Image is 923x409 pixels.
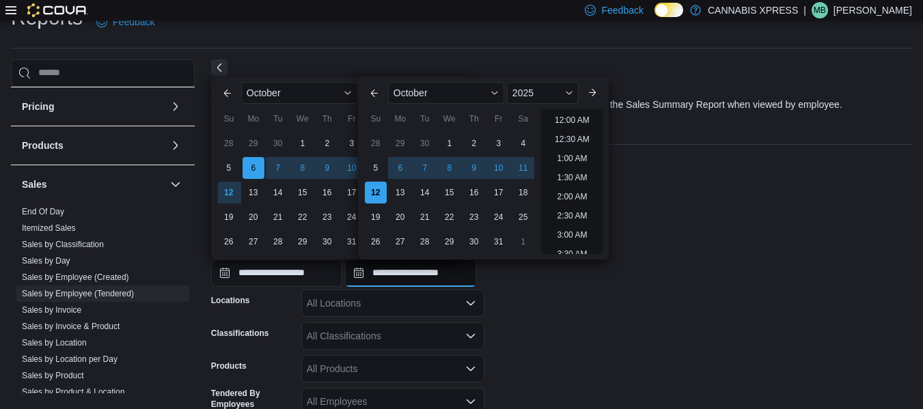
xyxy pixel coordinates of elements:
[316,157,338,179] div: day-9
[341,206,363,228] div: day-24
[488,182,510,203] div: day-17
[512,132,534,154] div: day-4
[465,298,476,309] button: Open list of options
[414,157,436,179] div: day-7
[551,150,592,167] li: 1:00 AM
[292,182,314,203] div: day-15
[341,132,363,154] div: day-3
[267,132,289,154] div: day-30
[512,182,534,203] div: day-18
[243,182,264,203] div: day-13
[22,338,87,348] a: Sales by Location
[463,108,485,130] div: Th
[22,139,165,152] button: Products
[292,108,314,130] div: We
[267,206,289,228] div: day-21
[389,132,411,154] div: day-29
[267,108,289,130] div: Tu
[465,363,476,374] button: Open list of options
[316,108,338,130] div: Th
[512,231,534,253] div: day-1
[414,132,436,154] div: day-30
[22,288,134,299] span: Sales by Employee (Tendered)
[22,255,70,266] span: Sales by Day
[463,157,485,179] div: day-9
[22,305,81,315] span: Sales by Invoice
[463,231,485,253] div: day-30
[22,223,76,233] a: Itemized Sales
[22,178,165,191] button: Sales
[22,100,54,113] h3: Pricing
[345,259,476,287] input: Press the down key to enter a popover containing a calendar. Press the escape key to close the po...
[365,231,387,253] div: day-26
[388,82,504,104] div: Button. Open the month selector. October is currently selected.
[512,87,534,98] span: 2025
[22,370,84,381] span: Sales by Product
[243,132,264,154] div: day-29
[549,131,595,147] li: 12:30 AM
[341,157,363,179] div: day-10
[439,108,460,130] div: We
[243,231,264,253] div: day-27
[27,3,88,17] img: Cova
[292,157,314,179] div: day-8
[414,108,436,130] div: Tu
[389,108,411,130] div: Mo
[488,157,510,179] div: day-10
[211,361,247,371] label: Products
[488,206,510,228] div: day-24
[292,206,314,228] div: day-22
[363,131,536,254] div: October, 2025
[814,2,826,18] span: MB
[439,157,460,179] div: day-8
[22,321,120,332] span: Sales by Invoice & Product
[22,305,81,315] a: Sales by Invoice
[22,240,104,249] a: Sales by Classification
[465,330,476,341] button: Open list of options
[389,182,411,203] div: day-13
[22,371,84,380] a: Sales by Product
[488,231,510,253] div: day-31
[211,295,250,306] label: Locations
[512,108,534,130] div: Sa
[341,231,363,253] div: day-31
[267,182,289,203] div: day-14
[414,182,436,203] div: day-14
[22,100,165,113] button: Pricing
[22,223,76,234] span: Itemized Sales
[218,108,240,130] div: Su
[91,8,160,36] a: Feedback
[389,157,411,179] div: day-6
[267,231,289,253] div: day-28
[22,354,118,364] a: Sales by Location per Day
[113,15,154,29] span: Feedback
[439,231,460,253] div: day-29
[341,108,363,130] div: Fr
[488,132,510,154] div: day-3
[316,132,338,154] div: day-2
[218,182,240,203] div: day-12
[243,108,264,130] div: Mo
[488,108,510,130] div: Fr
[463,182,485,203] div: day-16
[22,239,104,250] span: Sales by Classification
[167,176,184,193] button: Sales
[22,387,125,397] a: Sales by Product & Location
[167,137,184,154] button: Products
[394,87,428,98] span: October
[512,206,534,228] div: day-25
[365,206,387,228] div: day-19
[463,132,485,154] div: day-2
[316,231,338,253] div: day-30
[551,169,592,186] li: 1:30 AM
[365,132,387,154] div: day-28
[834,2,912,18] p: [PERSON_NAME]
[22,207,64,216] a: End Of Day
[581,82,603,104] button: Next month
[465,396,476,407] button: Open list of options
[211,259,342,287] input: Press the down key to enter a popover containing a calendar. Press the escape key to close the po...
[365,157,387,179] div: day-5
[22,354,118,365] span: Sales by Location per Day
[22,139,64,152] h3: Products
